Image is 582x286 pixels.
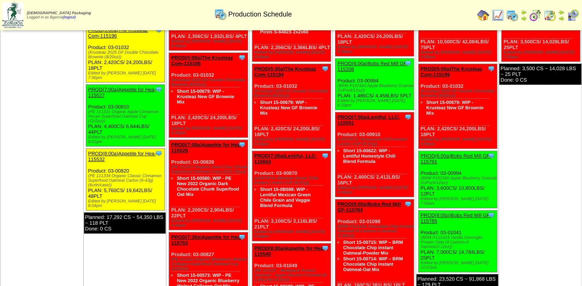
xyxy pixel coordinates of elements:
div: Product: 03-01032 PLAN: 2,420CS / 24,200LBS / 18PLT [86,25,164,82]
a: PROD(7:00a)Appetite for Hea-115528 [171,142,242,153]
div: Edited by [PERSON_NAME] [DATE] 6:43pm [171,126,247,135]
div: (Krusteaz 2025 GF Double Chocolate Brownie (8/20oz)) [171,78,247,87]
div: Product: 03-01032 PLAN: 2,420CS / 24,200LBS / 18PLT [169,53,248,138]
a: PROD(7:00a)Lentiful, LLC-115551 [337,114,400,126]
div: (PE 111321 Organic Apple Cinnamon Pecan Superfood Oatmeal Cup (12/2oz)) [88,110,164,123]
img: arrowright.gif [521,15,527,21]
a: PROD(6:00a)Bobs Red Mill GF-115208 [337,61,408,72]
img: Tooltip [238,141,246,148]
div: (Krusteaz 2025 GF Double Chocolate Brownie (8/20oz)) [421,89,497,98]
img: Tooltip [321,65,329,72]
a: PROD(8:00a)Appetite for Hea-115532 [88,151,156,162]
div: Product: 03-01041 PLAN: 7,000CS / 14,784LBS / 25PLT [418,210,497,272]
div: Edited by [PERSON_NAME] [DATE] 8:01pm [88,135,164,144]
div: (BRM P101560 Apple Blueberry Granola SUPs(4/12oz)) [337,84,414,93]
div: Edited by [PERSON_NAME] [DATE] 7:00pm [421,197,497,206]
div: Product: 03-01032 PLAN: 2,420CS / 24,200LBS / 18PLT [252,64,331,149]
div: (PE 111337 - Multipack Protein Oatmeal - Apple Harvest Crumble (5-1.66oz/6ct-8.3oz)) [254,268,330,282]
div: Product: 03-00870 PLAN: 3,100CS / 3,116LBS / 21PLT [252,151,331,241]
a: Short 15-00580: WIP - PE New 2022 Organic Dark Chocolate Chunk Superfood Oat Mix [177,176,239,197]
div: Product: 03-00810 PLAN: 4,400CS / 6,644LBS / 44PLT [86,85,164,146]
img: Tooltip [155,150,163,157]
img: arrowleft.gif [521,9,527,15]
span: [DEMOGRAPHIC_DATA] Packaging [27,11,91,15]
div: Edited by [PERSON_NAME] [DATE] 6:50pm [254,137,330,146]
div: Planned: 17,292 CS ~ 54,350 LBS ~ 118 PLT Done: 0 CS [84,212,166,233]
img: arrowleft.gif [558,9,564,15]
div: (BRM P111033 Vanilla Overnight Protein Oats (4 Cartons-4 Sachets/2.12oz)) [421,235,497,249]
div: (Krusteaz 2025 GF Double Chocolate Brownie (8/20oz)) [88,50,164,59]
div: Product: 03-00994 PLAN: 3,600CS / 10,800LBS / 12PLT [418,151,497,208]
a: PROD(8:05p)Bobs Red Mill GF-115785 [421,212,492,224]
a: PROD(7:00a)Lentiful, LLC-115553 [254,153,317,164]
div: (PE 111311 Organic Blueberry Walnut Collagen Superfood Oatmeal Cup (12/2oz)) [171,257,247,271]
a: Short 15-00622: WIP - Lentiful Homestyle Chili Blend Formula [343,148,396,164]
span: Logged in as Bgarcia [27,11,91,20]
div: Edited by [PERSON_NAME] [DATE] 6:45pm [171,219,247,228]
img: Tooltip [321,152,329,159]
img: Tooltip [404,200,412,208]
img: Tooltip [487,152,495,159]
a: Short 15-00679: WIP - Krusteaz New GF Brownie Mix [260,100,317,116]
div: (BRM P111181 Chocolate Chip Instant Oatmeal (4 Cartons-6 Sachets /1.59oz)) [337,224,414,238]
img: zoroco-logo-small.webp [2,2,23,28]
a: PROD(7:00a)Appetite for Hea-115527 [88,87,156,98]
img: Tooltip [238,233,246,241]
div: (Krusteaz 2025 GF Double Chocolate Brownie (8/20oz)) [254,89,330,98]
a: Short 15-00679: WIP - Krusteaz New GF Brownie Mix [426,100,483,116]
img: home.gif [477,9,489,21]
div: Planned: 3,500 CS ~ 14,028 LBS ~ 25 PLT Done: 0 CS [499,64,581,85]
a: PROD(7:30a)Appetite for Hea-115753 [171,234,242,246]
div: Product: 03-00820 PLAN: 5,760CS / 19,642LBS / 48PLT [86,149,164,210]
div: Edited by [PERSON_NAME] [DATE] 6:40pm [171,39,247,48]
div: (LENTIFUL Homestyle Chili Instant Lentils CUP (8-57g)) [337,137,414,146]
div: Edited by [PERSON_NAME] [DATE] 8:04pm [88,199,164,208]
a: PROD(5:00a)The Krusteaz Com-115195 [171,55,233,66]
a: Short 15-00679: WIP - Krusteaz New GF Brownie Mix [177,89,234,105]
img: Tooltip [155,85,163,93]
div: (PE 111317 Organic Dark Choc Chunk Superfood Oatmeal Cups (12/1.76oz)) [171,165,247,174]
div: Edited by [PERSON_NAME] [DATE] 6:50pm [254,230,330,239]
img: Tooltip [404,113,412,121]
div: Product: 03-00994 PLAN: 1,486CS / 4,458LBS / 5PLT [335,59,414,110]
a: Short 15-00714: WIP – BRM Chocolate Chip Instant Oatmeal-Oat Mix [343,256,403,272]
div: Product: 03-00910 PLAN: 2,400CS / 2,412LBS / 16PLT [335,112,414,197]
a: PROD(8:00a)Bobs Red Mill GF-115784 [337,201,401,213]
div: (PE 111334 Organic Classic Cinnamon Superfood Oatmeal Carton (6-43g)(6crtn/case)) [88,174,164,187]
img: arrowright.gif [558,15,564,21]
img: calendarblend.gif [529,9,541,21]
div: Edited by [PERSON_NAME] [DATE] 5:46pm [337,45,414,54]
a: Short 15-0B598: WIP - Lentiful Mexican Green Chile Grain and Veggie Blend Formula [260,187,311,208]
a: PROD(8:00a)Appetite for Hea-115540 [254,245,325,257]
img: calendarprod.gif [214,8,227,20]
div: Edited by [PERSON_NAME] [DATE] 7:01pm [503,50,580,59]
img: Tooltip [487,211,495,219]
a: PROD(5:00a)The Krusteaz Com-115194 [254,66,316,77]
div: Edited by [PERSON_NAME] [DATE] 7:56pm [88,71,164,80]
img: Tooltip [238,54,246,61]
div: Edited by [PERSON_NAME] [DATE] 6:59pm [421,137,497,146]
div: Edited by [PERSON_NAME] [DATE] 10:07pm [421,261,497,270]
a: PROD(5:00a)The Krusteaz Com-115199 [421,66,482,77]
img: Tooltip [487,65,495,72]
img: calendarprod.gif [506,9,518,21]
div: Product: 03-01032 PLAN: 2,420CS / 24,200LBS / 18PLT [418,64,497,149]
span: Production Schedule [228,10,292,18]
a: Short 15-00715: WIP – BRM Chocolate Chip Instant Oatmeal-Powder Mix [343,240,403,256]
img: line_graph.gif [492,9,504,21]
div: (LENTIFUL Mexican Green Chile Instant Lentils CUP (8-57g)) [254,176,330,185]
a: PROD(6:00a)Bobs Red Mill GF-115791 [421,153,492,164]
div: Edited by [PERSON_NAME] [DATE] 6:33pm [337,99,414,108]
div: Edited by [PERSON_NAME] [DATE] 6:59pm [421,50,497,59]
div: Product: 03-00826 PLAN: 2,200CS / 2,904LBS / 22PLT [169,140,248,230]
img: calendarinout.gif [544,9,556,21]
div: Edited by [PERSON_NAME] [DATE] 6:49pm [254,50,330,59]
img: Tooltip [404,59,412,67]
div: (BRM P101560 Apple Blueberry Granola SUPs(4/12oz)) [421,176,497,185]
div: Edited by [PERSON_NAME] [DATE] 6:55pm [337,186,414,195]
a: (logout) [63,15,76,20]
img: calendarcustomer.gif [567,9,579,21]
img: Tooltip [321,244,329,252]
